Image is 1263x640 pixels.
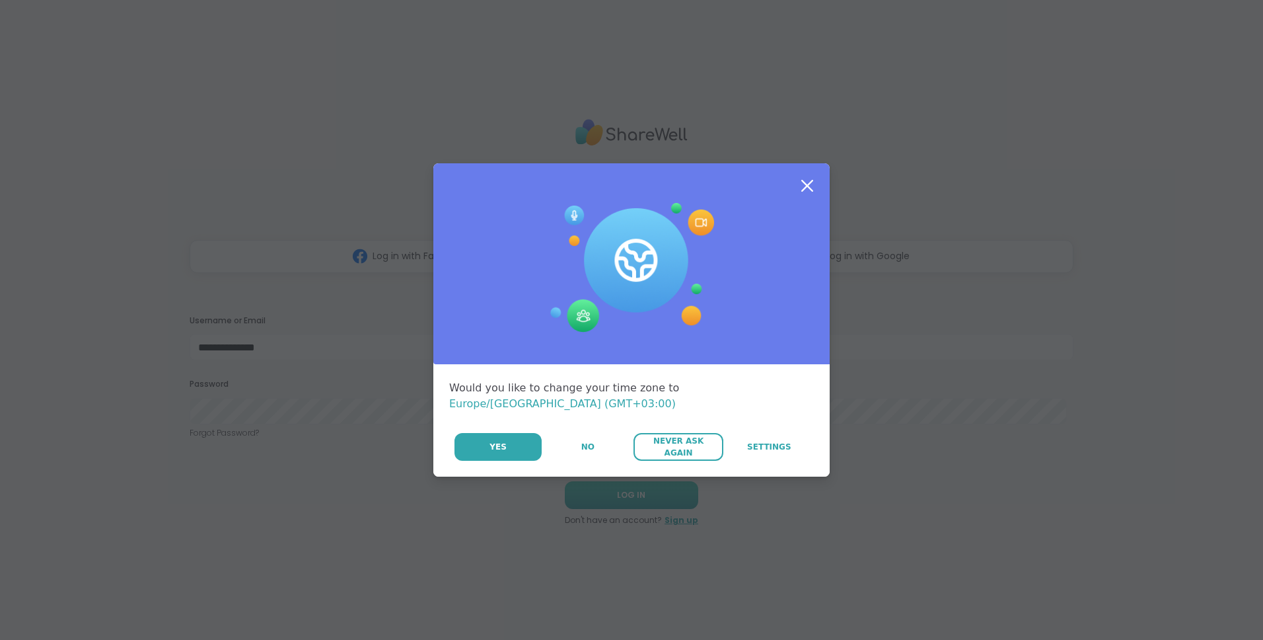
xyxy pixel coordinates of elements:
[747,441,791,453] span: Settings
[449,397,676,410] span: Europe/[GEOGRAPHIC_DATA] (GMT+03:00)
[489,441,507,453] span: Yes
[449,380,814,412] div: Would you like to change your time zone to
[725,433,814,461] a: Settings
[581,441,595,453] span: No
[549,203,714,333] img: Session Experience
[633,433,723,461] button: Never Ask Again
[454,433,542,461] button: Yes
[640,435,716,459] span: Never Ask Again
[543,433,632,461] button: No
